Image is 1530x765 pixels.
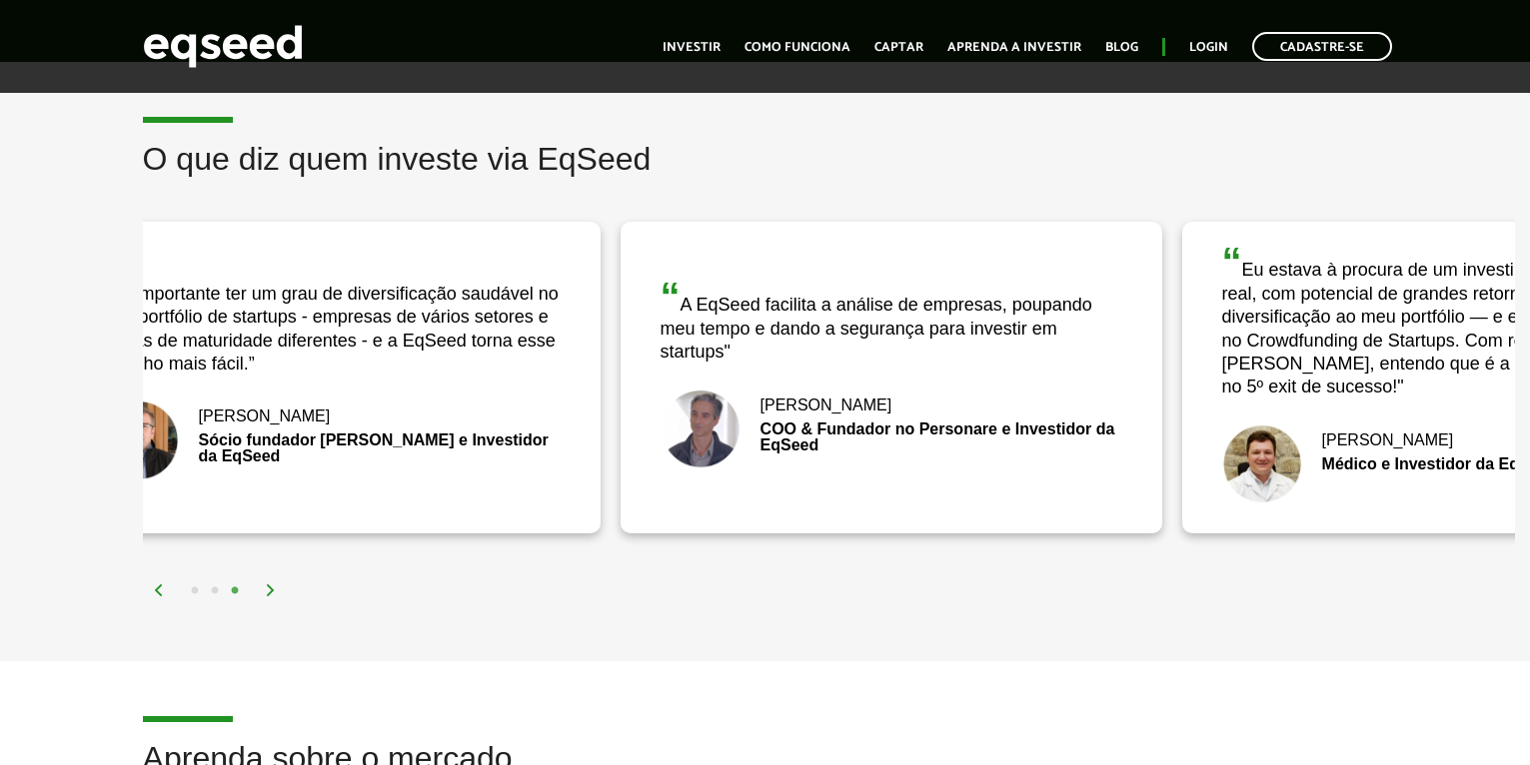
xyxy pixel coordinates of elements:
[185,581,205,601] button: 1 of 2
[265,584,277,596] img: arrow%20right.svg
[1105,41,1138,54] a: Blog
[661,397,1122,413] div: [PERSON_NAME]
[1222,424,1302,504] img: Fernando De Marco
[205,581,225,601] button: 2 of 2
[1252,32,1392,61] a: Cadastre-se
[99,408,561,424] div: [PERSON_NAME]
[661,277,1122,364] div: A EqSeed facilita a análise de empresas, poupando meu tempo e dando a segurança para investir em ...
[661,421,1122,453] div: COO & Fundador no Personare e Investidor da EqSeed
[745,41,850,54] a: Como funciona
[99,432,561,464] div: Sócio fundador [PERSON_NAME] e Investidor da EqSeed
[947,41,1081,54] a: Aprenda a investir
[661,389,741,469] img: Bruno Rodrigues
[661,275,681,319] span: “
[99,266,561,377] div: É importante ter um grau de diversificação saudável no meu portfólio de startups - empresas de vá...
[143,142,1515,207] h2: O que diz quem investe via EqSeed
[225,581,245,601] button: 3 of 2
[153,584,165,596] img: arrow%20left.svg
[663,41,721,54] a: Investir
[1189,41,1228,54] a: Login
[874,41,923,54] a: Captar
[1222,240,1242,284] span: “
[143,20,303,73] img: EqSeed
